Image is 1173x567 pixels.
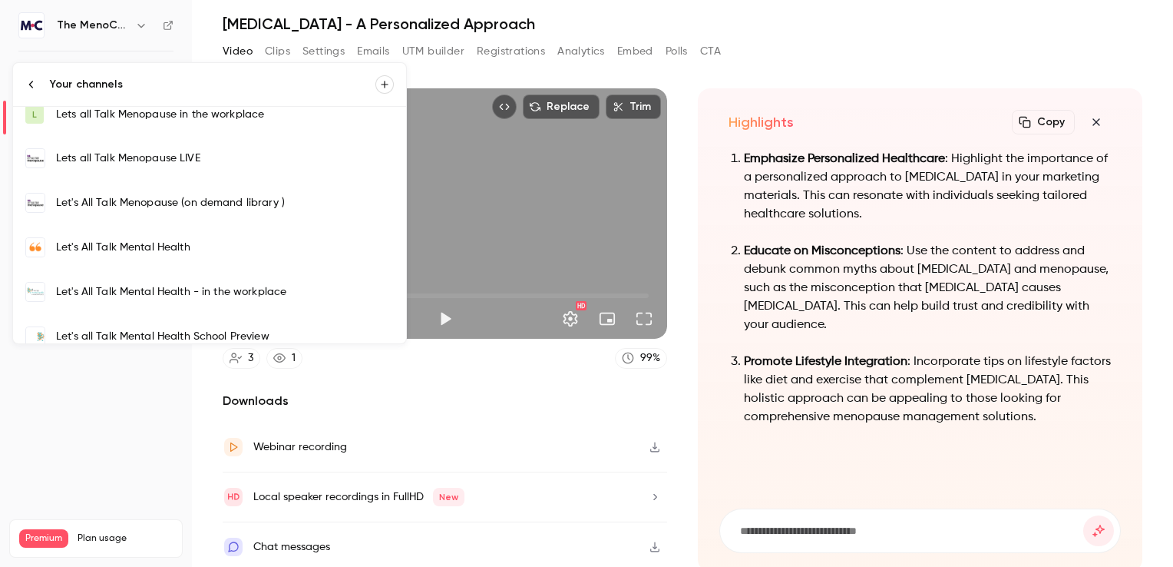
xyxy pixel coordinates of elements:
div: Let's all Talk Mental Health School Preview [56,329,394,344]
div: Let's All Talk Mental Health - in the workplace [56,284,394,300]
img: Let's all Talk Mental Health School Preview [26,327,45,346]
img: Let's All Talk Mental Health - in the workplace [26,283,45,301]
span: L [32,108,37,121]
div: Lets all Talk Menopause LIVE [56,151,394,166]
img: Let's All Talk Mental Health [26,238,45,257]
img: Lets all Talk Menopause LIVE [26,149,45,167]
div: Lets all Talk Menopause in the workplace [56,107,394,122]
div: Your channels [50,77,375,92]
div: Let's All Talk Menopause (on demand library ) [56,195,394,211]
div: Let's All Talk Mental Health [56,240,394,255]
img: Let's All Talk Menopause (on demand library ) [26,194,45,212]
